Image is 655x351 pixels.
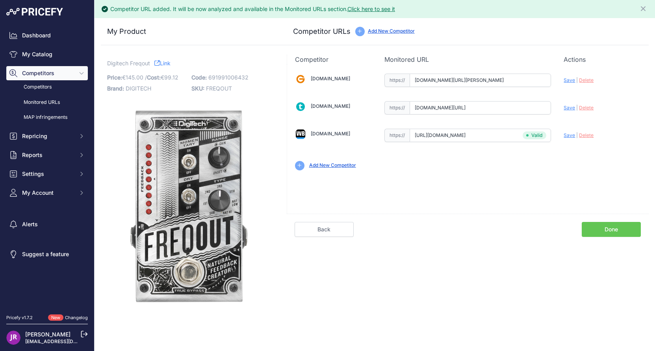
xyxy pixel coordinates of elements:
p: Monitored URL [384,55,551,64]
a: Competitors [6,80,88,94]
span: 145.00 [126,74,143,81]
button: Close [639,3,649,13]
span: Settings [22,170,74,178]
nav: Sidebar [6,28,88,305]
span: https:// [384,74,410,87]
div: Competitor URL added. It will be now analyzed and available in the Monitored URLs section. [110,5,395,13]
a: Suggest a feature [6,247,88,261]
span: Save [564,132,575,138]
p: € [107,72,187,83]
a: Alerts [6,217,88,231]
span: / € [145,74,178,81]
button: My Account [6,186,88,200]
a: [DOMAIN_NAME] [311,76,350,81]
button: Reports [6,148,88,162]
button: Repricing [6,129,88,143]
span: SKU: [191,85,204,92]
span: DIGITECH [126,85,151,92]
a: Click here to see it [347,6,395,12]
span: Digitech Freqout [107,58,150,68]
a: Back [295,222,354,237]
h3: Competitor URLs [293,26,351,37]
span: 99.12 [164,74,178,81]
button: Competitors [6,66,88,80]
a: [EMAIL_ADDRESS][DOMAIN_NAME] [25,338,108,344]
a: Add New Competitor [309,162,356,168]
span: Repricing [22,132,74,140]
span: Cost: [147,74,161,81]
a: Monitored URLs [6,96,88,109]
p: Competitor [295,55,372,64]
span: | [576,77,578,83]
span: https:// [384,129,410,142]
span: Reports [22,151,74,159]
a: [PERSON_NAME] [25,331,71,338]
span: My Account [22,189,74,197]
a: [DOMAIN_NAME] [311,103,350,109]
span: Delete [579,105,594,111]
span: FREQOUT [206,85,232,92]
span: Brand: [107,85,124,92]
a: Changelog [65,315,88,320]
input: gear4music.fr/product [410,74,551,87]
span: Code: [191,74,207,81]
span: Delete [579,77,594,83]
input: woodbrass.com/product [410,129,551,142]
a: Add New Competitor [368,28,415,34]
a: Done [582,222,641,237]
a: My Catalog [6,47,88,61]
span: Delete [579,132,594,138]
span: 691991006432 [208,74,249,81]
p: Actions [564,55,641,64]
a: MAP infringements [6,111,88,124]
img: Pricefy Logo [6,8,63,16]
span: | [576,105,578,111]
a: Dashboard [6,28,88,42]
span: | [576,132,578,138]
a: [DOMAIN_NAME] [311,131,350,137]
input: thomann.fr/product [410,101,551,115]
div: Pricefy v1.7.2 [6,314,33,321]
button: Settings [6,167,88,181]
a: Link [154,58,171,68]
span: Save [564,105,575,111]
span: Save [564,77,575,83]
span: New [48,314,63,321]
span: https:// [384,101,410,115]
span: Competitors [22,69,74,77]
h3: My Product [107,26,271,37]
span: Price: [107,74,122,81]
